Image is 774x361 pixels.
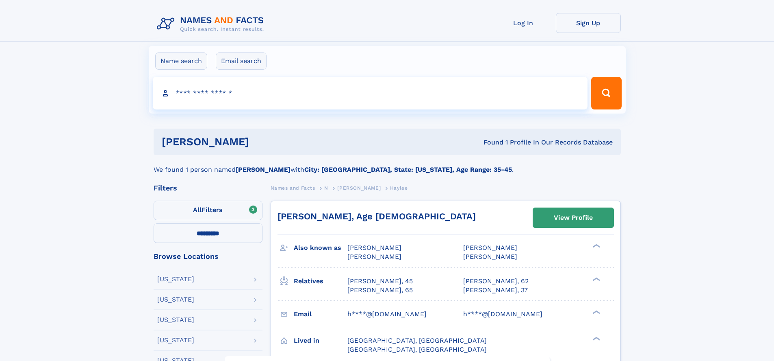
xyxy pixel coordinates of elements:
[154,201,262,220] label: Filters
[154,13,271,35] img: Logo Names and Facts
[347,286,413,295] a: [PERSON_NAME], 65
[347,346,487,353] span: [GEOGRAPHIC_DATA], [GEOGRAPHIC_DATA]
[390,185,408,191] span: Haylee
[591,243,601,249] div: ❯
[533,208,614,228] a: View Profile
[271,183,315,193] a: Names and Facts
[337,185,381,191] span: [PERSON_NAME]
[324,183,328,193] a: N
[236,166,291,173] b: [PERSON_NAME]
[154,253,262,260] div: Browse Locations
[157,296,194,303] div: [US_STATE]
[294,307,347,321] h3: Email
[216,53,267,70] label: Email search
[193,206,202,214] span: All
[591,336,601,341] div: ❯
[366,138,613,147] div: Found 1 Profile In Our Records Database
[162,137,366,147] h1: [PERSON_NAME]
[463,253,517,260] span: [PERSON_NAME]
[294,241,347,255] h3: Also known as
[347,277,413,286] a: [PERSON_NAME], 45
[153,77,588,109] input: search input
[154,184,262,192] div: Filters
[304,166,512,173] b: City: [GEOGRAPHIC_DATA], State: [US_STATE], Age Range: 35-45
[556,13,621,33] a: Sign Up
[347,337,487,344] span: [GEOGRAPHIC_DATA], [GEOGRAPHIC_DATA]
[294,334,347,348] h3: Lived in
[591,77,621,109] button: Search Button
[157,337,194,343] div: [US_STATE]
[463,286,528,295] a: [PERSON_NAME], 37
[463,277,529,286] a: [PERSON_NAME], 62
[324,185,328,191] span: N
[337,183,381,193] a: [PERSON_NAME]
[591,276,601,282] div: ❯
[157,317,194,323] div: [US_STATE]
[554,208,593,227] div: View Profile
[278,211,476,221] a: [PERSON_NAME], Age [DEMOGRAPHIC_DATA]
[491,13,556,33] a: Log In
[155,53,207,70] label: Name search
[347,244,401,252] span: [PERSON_NAME]
[347,253,401,260] span: [PERSON_NAME]
[591,309,601,315] div: ❯
[463,244,517,252] span: [PERSON_NAME]
[294,274,347,288] h3: Relatives
[157,276,194,282] div: [US_STATE]
[154,155,621,175] div: We found 1 person named with .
